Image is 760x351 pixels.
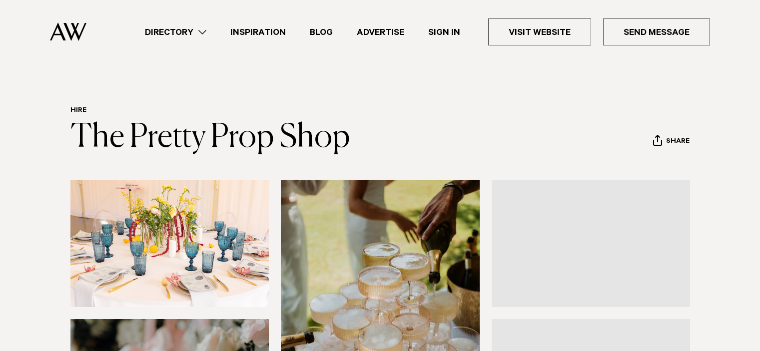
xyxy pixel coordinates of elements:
a: Blog [298,25,345,39]
a: Directory [133,25,218,39]
a: The Pretty Prop Shop [70,122,350,154]
a: Send Message [603,18,710,45]
a: Inspiration [218,25,298,39]
img: Auckland Weddings Logo [50,22,86,41]
a: Advertise [345,25,416,39]
a: Visit Website [488,18,591,45]
a: Sign In [416,25,472,39]
span: Share [666,137,690,147]
a: Hire [70,107,86,115]
button: Share [653,134,690,149]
